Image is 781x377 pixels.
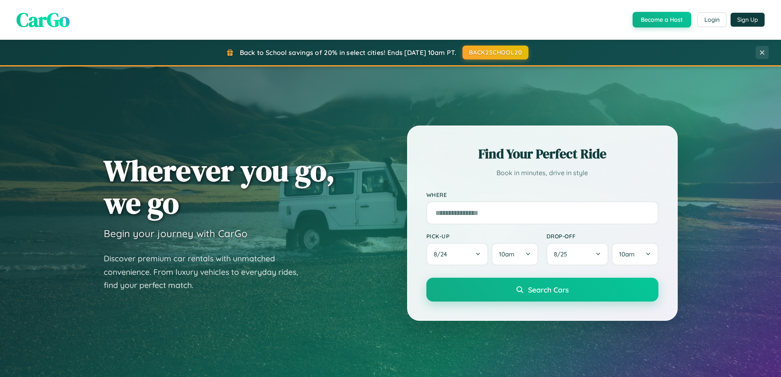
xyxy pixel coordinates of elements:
span: CarGo [16,6,70,33]
label: Drop-off [546,233,658,240]
button: Sign Up [731,13,765,27]
button: 8/25 [546,243,609,265]
button: 8/24 [426,243,489,265]
h2: Find Your Perfect Ride [426,145,658,163]
span: Search Cars [528,285,569,294]
button: Become a Host [633,12,691,27]
button: Search Cars [426,278,658,302]
button: 10am [492,243,538,265]
span: 10am [499,250,515,258]
p: Discover premium car rentals with unmatched convenience. From luxury vehicles to everyday rides, ... [104,252,309,292]
p: Book in minutes, drive in style [426,167,658,179]
h1: Wherever you go, we go [104,154,335,219]
span: 8 / 25 [554,250,571,258]
button: BACK2SCHOOL20 [462,46,528,59]
label: Pick-up [426,233,538,240]
span: 8 / 24 [434,250,451,258]
span: 10am [619,250,635,258]
button: 10am [612,243,658,265]
span: Back to School savings of 20% in select cities! Ends [DATE] 10am PT. [240,48,456,57]
h3: Begin your journey with CarGo [104,227,248,240]
label: Where [426,191,658,198]
button: Login [697,12,726,27]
